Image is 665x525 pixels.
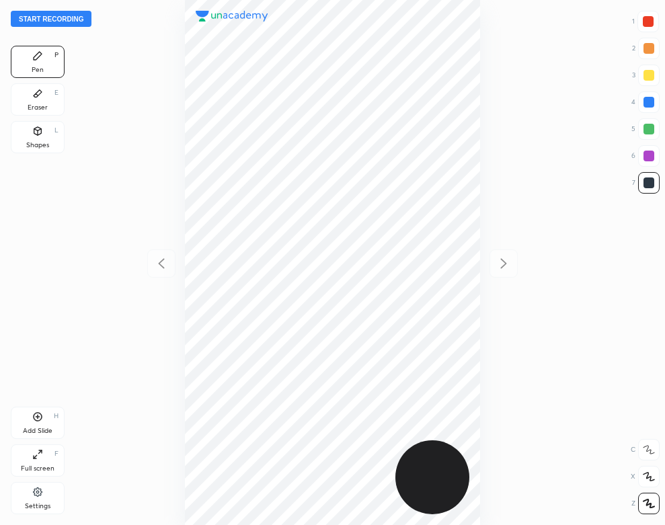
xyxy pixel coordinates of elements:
div: 3 [632,65,660,86]
div: Z [631,493,660,514]
div: 6 [631,145,660,167]
img: logo.38c385cc.svg [196,11,268,22]
div: Shapes [26,142,49,149]
div: Pen [32,67,44,73]
div: C [631,439,660,460]
div: 2 [632,38,660,59]
div: L [54,127,58,134]
div: Eraser [28,104,48,111]
button: Start recording [11,11,91,27]
div: 5 [631,118,660,140]
div: P [54,52,58,58]
div: X [631,466,660,487]
div: H [54,413,58,419]
div: 1 [632,11,659,32]
div: E [54,89,58,96]
div: Settings [25,503,50,510]
div: 4 [631,91,660,113]
div: F [54,450,58,457]
div: Add Slide [23,428,52,434]
div: 7 [632,172,660,194]
div: Full screen [21,465,54,472]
